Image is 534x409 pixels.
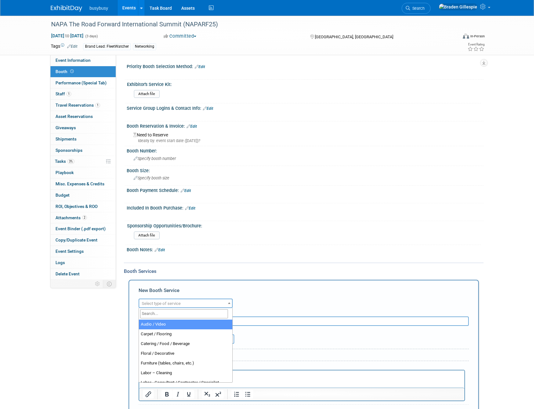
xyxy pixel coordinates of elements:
a: Booth [50,66,116,77]
button: Bold [161,390,172,399]
span: busybusy [90,6,108,11]
a: Misc. Expenses & Credits [50,178,116,189]
span: to [64,33,70,38]
span: 1 [66,92,71,96]
span: Booth [56,69,75,74]
span: Specify booth size [134,176,169,180]
span: Attachments [56,215,87,220]
span: Event Information [56,58,91,63]
div: Event Format [420,33,485,42]
div: Ideally by [195,326,440,334]
div: Priority Booth Selection Method: [127,62,484,70]
span: Select type of service [142,301,181,306]
a: Copy/Duplicate Event [50,235,116,246]
span: Giveaways [56,125,76,130]
li: Furniture (tables, chairs, etc.) [139,359,232,368]
a: Attachments2 [50,212,116,223]
li: Labor – Cleaning [139,368,232,378]
a: Tasks3% [50,156,116,167]
span: [DATE] [DATE] [51,33,84,39]
div: Networking [133,43,156,50]
div: Exhibitor's Service Kit: [127,80,481,88]
span: Logs [56,260,65,265]
a: Staff1 [50,88,116,99]
div: Sponsorship Opportunities/Brochure: [127,221,481,229]
td: Personalize Event Tab Strip [92,280,103,288]
img: ExhibitDay [51,5,82,12]
a: Event Information [50,55,116,66]
span: [GEOGRAPHIC_DATA], [GEOGRAPHIC_DATA] [315,35,393,39]
a: Delete Event [50,268,116,279]
td: Toggle Event Tabs [103,280,116,288]
a: Giveaways [50,122,116,133]
img: Format-Inperson.png [463,34,469,39]
span: Specify booth number [134,156,176,161]
li: Catering / Food / Beverage [139,339,232,349]
a: Logs [50,257,116,268]
span: Sponsorships [56,148,82,153]
div: New Booth Service [139,287,469,297]
a: Edit [187,124,197,129]
a: Sponsorships [50,145,116,156]
a: Event Binder (.pdf export) [50,223,116,234]
button: Bullet list [242,390,253,399]
a: Performance (Special Tab) [50,77,116,88]
div: In-Person [470,34,485,39]
a: Shipments [50,134,116,145]
button: Italic [172,390,183,399]
li: Labor - Consultant / Contractor / Specialist [139,378,232,388]
input: Search... [140,309,228,318]
span: 3% [67,159,74,164]
div: Included In Booth Purchase: [127,203,484,211]
span: Copy/Duplicate Event [56,237,98,242]
a: Search [402,3,431,14]
span: 1 [95,103,100,108]
div: Description (optional) [139,308,469,316]
a: Edit [185,206,195,210]
li: Audio / Video [139,320,232,329]
a: Budget [50,190,116,201]
span: Budget [56,193,70,198]
button: Insert/edit link [143,390,154,399]
span: Booth not reserved yet [69,69,75,74]
span: Performance (Special Tab) [56,80,107,85]
iframe: Rich Text Area [139,370,464,388]
a: Event Settings [50,246,116,257]
button: Numbered list [231,390,242,399]
span: Staff [56,91,71,96]
span: Playbook [56,170,74,175]
a: Edit [195,65,205,69]
a: Asset Reservations [50,111,116,122]
span: Delete Event [56,271,80,276]
div: Booth Reservation & Invoice: [127,121,484,130]
span: Shipments [56,136,77,141]
div: Ideally by: event start date ([DATE])? [133,138,479,144]
span: Event Settings [56,249,84,254]
div: Booth Services [124,268,484,275]
span: Misc. Expenses & Credits [56,181,104,186]
img: Braden Gillespie [439,3,478,10]
div: Booth Payment Schedule: [127,186,484,194]
span: Event Binder (.pdf export) [56,226,106,231]
span: 2 [82,215,87,220]
div: Reservation Notes/Details: [139,364,465,370]
a: Playbook [50,167,116,178]
div: Booth Notes: [127,245,484,253]
button: Subscript [202,390,213,399]
div: Need to Reserve [131,130,479,144]
span: Search [410,6,425,11]
div: NAPA The Road Forward International Summit (NAPARF25) [49,19,448,30]
td: Tags [51,43,77,50]
span: Tasks [55,159,74,164]
button: Committed [161,33,199,40]
a: ROI, Objectives & ROO [50,201,116,212]
span: Travel Reservations [56,103,100,108]
a: Edit [181,189,191,193]
a: Edit [67,44,77,49]
a: Edit [203,106,213,111]
span: (3 days) [85,34,98,38]
a: Travel Reservations1 [50,100,116,111]
a: Edit [155,248,165,252]
button: Superscript [213,390,224,399]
